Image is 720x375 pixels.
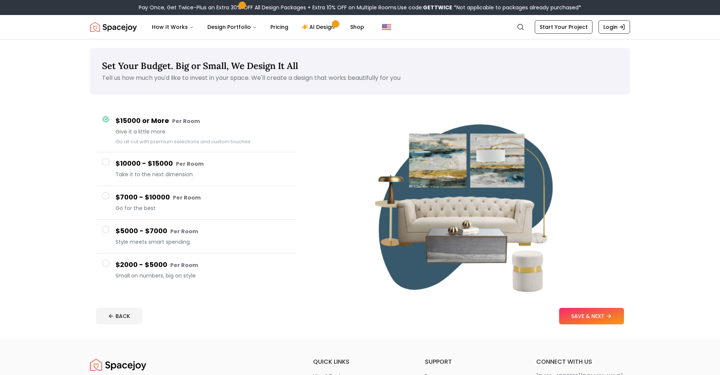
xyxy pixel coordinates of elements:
a: Pricing [264,19,294,34]
a: AI Design [296,19,343,34]
a: Login [598,20,630,34]
p: Tell us how much you'd like to invest in your space. We'll create a design that works beautifully... [102,73,618,82]
small: Go all out with premium selections and custom touches [115,138,250,145]
button: $10000 - $15000 Per RoomTake it to the next dimension [96,152,296,186]
button: $2000 - $5000 Per RoomSmall on numbers, big on style [96,253,296,287]
nav: Main [146,19,370,34]
h6: support [425,357,519,366]
a: Spacejoy [90,357,146,372]
span: Small on numbers, big on style [115,272,290,279]
b: GETTWICE [423,4,452,11]
button: SAVE & NEXT [559,308,624,324]
span: Style meets smart spending [115,238,290,246]
button: $5000 - $7000 Per RoomStyle meets smart spending [96,220,296,253]
a: Spacejoy [90,19,137,34]
button: $7000 - $10000 Per RoomGo for the best [96,186,296,220]
button: BACK [96,308,142,324]
span: Give it a little more [115,128,290,135]
small: Per Room [170,228,198,235]
h4: $5000 - $7000 [115,226,290,237]
a: Start Your Project [535,20,592,34]
h4: $7000 - $10000 [115,192,290,203]
small: Per Room [176,160,204,168]
h4: $2000 - $5000 [115,259,290,270]
button: $15000 or More Per RoomGive it a little moreGo all out with premium selections and custom touches [96,109,296,152]
img: United States [382,22,391,31]
h6: quick links [313,357,407,366]
span: Take it to the next dimension [115,171,290,178]
a: Shop [344,19,370,34]
div: Pay Once, Get Twice-Plus an Extra 30% OFF All Design Packages + Extra 10% OFF on Multiple Rooms. [139,4,581,11]
span: Use code: [397,4,452,11]
img: Spacejoy Logo [90,357,146,372]
small: Per Room [170,261,198,269]
h4: $10000 - $15000 [115,158,290,169]
button: Design Portfolio [201,19,263,34]
small: Per Room [172,117,200,125]
small: Per Room [173,194,201,201]
nav: Global [90,15,630,39]
img: Spacejoy Logo [90,19,137,34]
span: *Not applicable to packages already purchased* [452,4,581,11]
h4: $15000 or More [115,115,290,126]
button: How It Works [146,19,200,34]
span: Go for the best [115,204,290,212]
span: Set Your Budget. Big or Small, We Design It All [102,60,298,72]
h6: connect with us [536,357,630,366]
